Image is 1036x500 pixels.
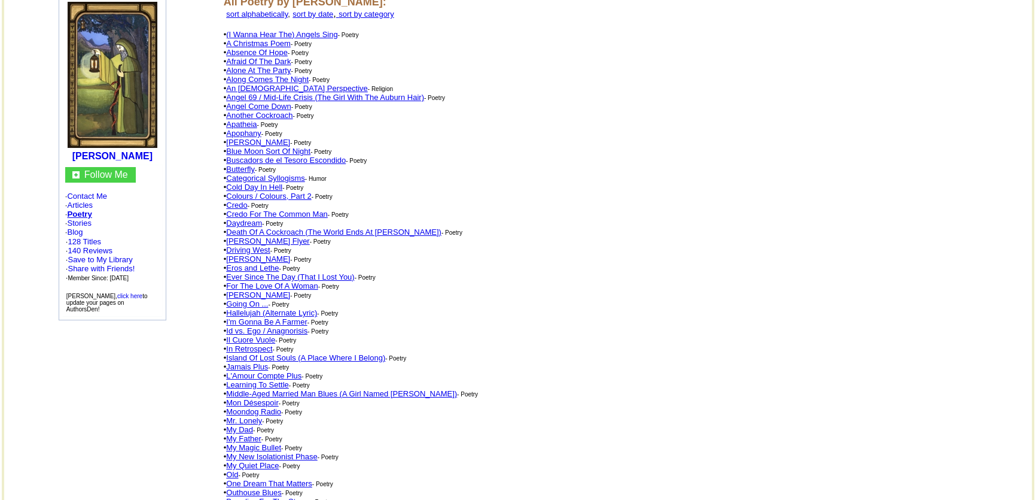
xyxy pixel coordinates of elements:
[262,418,283,425] font: - Poetry
[224,129,261,138] font: •
[226,30,337,39] a: (I Wanna Hear The) Angels Sing
[255,166,276,173] font: - Poetry
[226,434,261,443] a: My Father
[224,389,457,398] font: •
[226,129,261,138] a: Apophany
[68,2,157,148] img: 112038.jpg
[224,362,269,371] font: •
[224,488,282,497] font: •
[226,254,290,263] a: [PERSON_NAME]
[224,407,281,416] font: •
[310,238,331,245] font: - Poetry
[224,344,273,353] font: •
[226,210,328,219] a: Credo For The Common Man
[224,156,346,165] font: •
[226,93,424,102] a: Angel 69 / Mid-Life Crisis (The Girl With The Auburn Hair)
[67,201,93,210] a: Articles
[224,254,290,263] font: •
[226,147,310,156] a: Blue Moon Sort Of Night
[282,184,303,191] font: - Poetry
[261,436,282,443] font: - Poetry
[238,472,259,478] font: - Poetry
[226,407,281,416] a: Moondog Radio
[224,165,255,174] font: •
[224,111,293,120] font: •
[226,192,311,201] a: Colours / Colours, Part 2
[336,8,394,19] a: sort by category
[281,409,302,416] font: - Poetry
[68,255,132,264] a: Save to My Library
[226,470,238,479] a: Old
[117,293,142,299] a: click here
[279,463,300,469] font: - Poetry
[292,8,333,19] a: sort by date
[226,317,307,326] a: I'm Gonna Be A Farmer
[66,293,148,313] font: [PERSON_NAME], to update your pages on AuthorsDen!
[224,75,309,84] font: •
[226,389,457,398] a: Middle-Aged Married Man Blues (A Girl Named [PERSON_NAME])
[226,246,270,254] a: Driving West
[318,283,339,290] font: - Poetry
[309,77,330,83] font: - Poetry
[224,84,368,93] font: •
[289,382,310,389] font: - Poetry
[226,380,289,389] a: Learning To Settle
[224,317,307,326] font: •
[226,344,272,353] a: In Retrospect
[338,32,359,38] font: - Poetry
[224,416,263,425] font: •
[226,452,317,461] a: My New Isolationist Phase
[226,335,275,344] a: Il Cuore Vuole
[224,30,338,39] font: •
[67,210,92,219] a: Poetry
[224,272,355,281] font: •
[226,219,262,228] a: Daydream
[224,434,261,443] font: •
[226,156,346,165] a: Buscadors de el Tesoro Escondido
[224,66,291,75] font: •
[226,461,279,470] a: My Quiet Place
[226,479,312,488] a: One Dream That Matters
[282,490,303,496] font: - Poetry
[224,326,307,335] font: •
[368,86,393,92] font: - Religion
[291,68,312,74] font: - Poetry
[346,157,367,164] font: - Poetry
[291,41,312,47] font: - Poetry
[268,364,289,371] font: - Poetry
[262,220,283,227] font: - Poetry
[224,39,291,48] font: •
[226,308,317,317] a: Hallelujah (Alternate Lyric)
[224,470,239,479] font: •
[355,274,376,281] font: - Poetry
[224,299,269,308] font: •
[226,138,290,147] a: [PERSON_NAME]
[312,481,333,487] font: - Poetry
[226,353,385,362] a: Island Of Lost Souls (A Place Where I Belong)
[290,140,311,146] font: - Poetry
[224,93,424,102] font: •
[226,84,367,93] a: An [DEMOGRAPHIC_DATA] Perspective
[226,120,257,129] a: Apatheia
[224,8,394,19] font: ,
[224,246,270,254] font: •
[301,373,322,380] font: - Poetry
[291,104,312,110] font: - Poetry
[224,263,279,272] font: •
[224,120,257,129] font: •
[257,122,278,128] font: - Poetry
[67,228,83,237] a: Blog
[305,175,327,182] font: - Humor
[72,171,80,178] img: gc.jpg
[226,272,354,281] a: Ever Since The Day (That I Lost You)
[68,237,101,246] a: 128 Titles
[224,138,290,147] font: •
[279,400,300,407] font: - Poetry
[457,391,478,398] font: - Poetry
[68,275,129,281] font: Member Since: [DATE]
[224,48,288,57] font: •
[248,202,269,209] font: - Poetry
[339,10,394,19] font: sort by category
[67,219,91,228] a: Stories
[226,228,441,237] a: Death Of A Cockroach (The World Ends At [PERSON_NAME])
